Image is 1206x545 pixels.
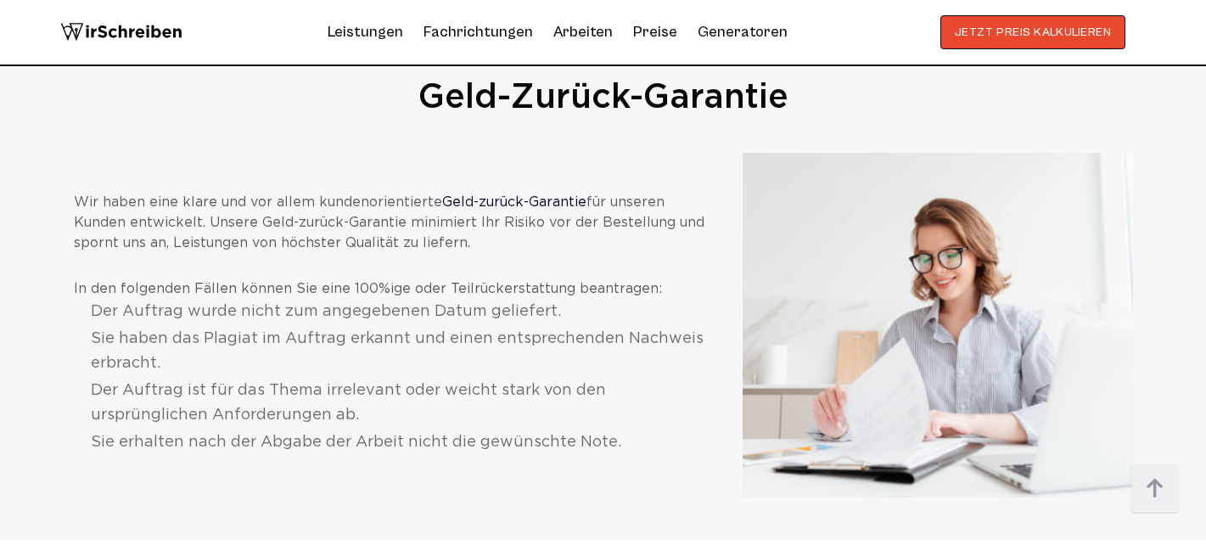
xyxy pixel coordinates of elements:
[74,193,709,254] p: Wir haben eine klare und vor allem kundenorientierte für unseren Kunden entwickelt. Unsere Geld-z...
[91,430,709,455] li: Sie erhalten nach der Abgabe der Arbeit nicht die gewünschte Note.
[743,153,1133,497] img: Geld-zurück-Garantie
[553,19,613,46] a: Arbeiten
[91,300,709,324] li: Der Auftrag wurde nicht zum angegebenen Datum geliefert.
[633,23,677,41] a: Preise
[74,279,709,300] p: In den folgenden Fällen können Sie eine 100%ige oder Teilrückerstattung beantragen:
[328,19,403,46] a: Leistungen
[698,19,788,46] a: Generatoren
[1130,464,1181,514] img: button top
[91,327,709,376] li: Sie haben das Plagiat im Auftrag erkannt und einen entsprechenden Nachweis erbracht.
[60,15,182,49] img: logo wirschreiben
[91,379,709,428] li: Der Auftrag ist für das Thema irrelevant oder weicht stark von den ursprünglichen Anforderungen ab.
[940,15,1126,49] button: JETZT PREIS KALKULIEREN
[424,19,533,46] a: Fachrichtungen
[442,196,586,209] a: Geld-zurück-Garantie
[74,78,1133,119] h2: Geld-zurück-Garantie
